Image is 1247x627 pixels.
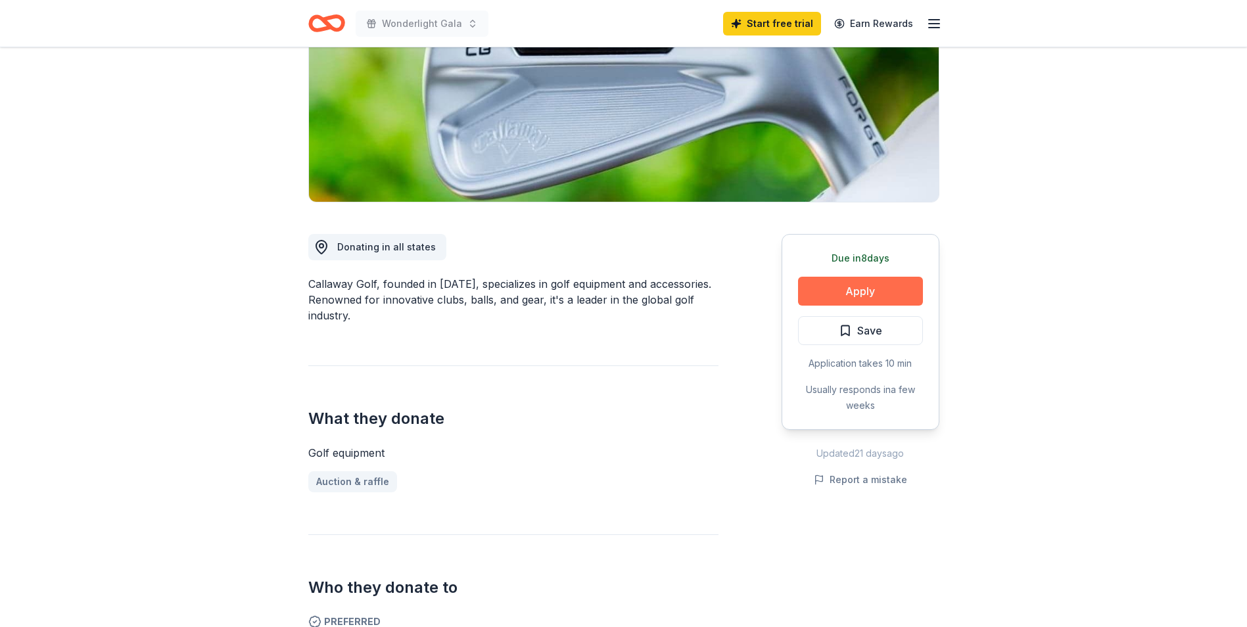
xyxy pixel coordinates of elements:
div: Updated 21 days ago [782,446,939,461]
div: Golf equipment [308,445,718,461]
h2: What they donate [308,408,718,429]
a: Auction & raffle [308,471,397,492]
span: Save [857,322,882,339]
button: Report a mistake [814,472,907,488]
div: Callaway Golf, founded in [DATE], specializes in golf equipment and accessories. Renowned for inn... [308,276,718,323]
div: Usually responds in a few weeks [798,382,923,413]
button: Apply [798,277,923,306]
span: Donating in all states [337,241,436,252]
h2: Who they donate to [308,577,718,598]
span: Wonderlight Gala [382,16,462,32]
div: Application takes 10 min [798,356,923,371]
button: Wonderlight Gala [356,11,488,37]
div: Due in 8 days [798,250,923,266]
a: Start free trial [723,12,821,35]
a: Home [308,8,345,39]
button: Save [798,316,923,345]
a: Earn Rewards [826,12,921,35]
